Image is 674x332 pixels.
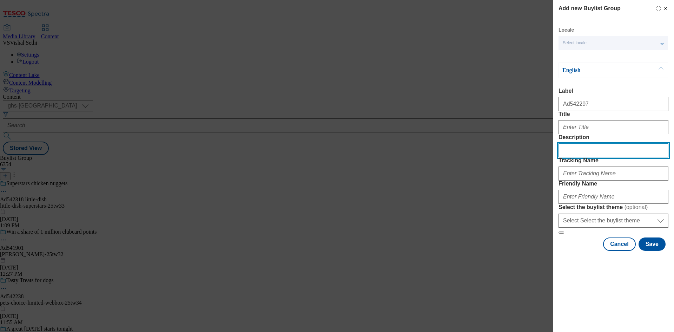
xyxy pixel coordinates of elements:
[559,190,668,204] input: Enter Friendly Name
[559,36,668,50] button: Select locale
[562,67,636,74] p: English
[559,181,668,187] label: Friendly Name
[559,167,668,181] input: Enter Tracking Name
[603,237,635,251] button: Cancel
[639,237,666,251] button: Save
[559,97,668,111] input: Enter Label
[559,4,621,13] h4: Add new Buylist Group
[559,120,668,134] input: Enter Title
[559,111,668,117] label: Title
[559,204,668,211] label: Select the buylist theme
[563,40,587,46] span: Select locale
[559,143,668,157] input: Enter Description
[625,204,648,210] span: ( optional )
[559,134,668,141] label: Description
[559,157,668,164] label: Tracking Name
[559,28,574,32] label: Locale
[559,88,668,94] label: Label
